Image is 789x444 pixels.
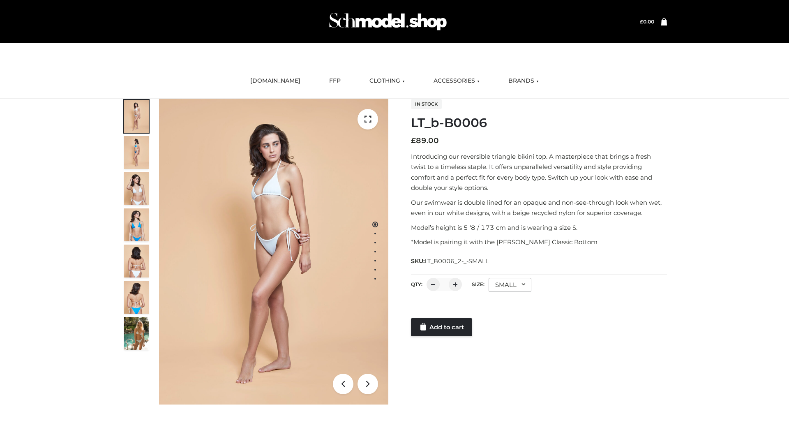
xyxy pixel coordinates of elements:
[363,72,411,90] a: CLOTHING
[411,237,667,247] p: *Model is pairing it with the [PERSON_NAME] Classic Bottom
[124,100,149,133] img: ArielClassicBikiniTop_CloudNine_AzureSky_OW114ECO_1-scaled.jpg
[411,197,667,218] p: Our swimwear is double lined for an opaque and non-see-through look when wet, even in our white d...
[124,208,149,241] img: ArielClassicBikiniTop_CloudNine_AzureSky_OW114ECO_4-scaled.jpg
[244,72,307,90] a: [DOMAIN_NAME]
[411,256,489,266] span: SKU:
[124,317,149,350] img: Arieltop_CloudNine_AzureSky2.jpg
[502,72,545,90] a: BRANDS
[411,136,439,145] bdi: 89.00
[640,18,643,25] span: £
[124,172,149,205] img: ArielClassicBikiniTop_CloudNine_AzureSky_OW114ECO_3-scaled.jpg
[326,5,450,38] img: Schmodel Admin 964
[640,18,654,25] bdi: 0.00
[124,281,149,314] img: ArielClassicBikiniTop_CloudNine_AzureSky_OW114ECO_8-scaled.jpg
[159,99,388,405] img: ArielClassicBikiniTop_CloudNine_AzureSky_OW114ECO_1
[472,281,484,287] label: Size:
[411,99,442,109] span: In stock
[124,136,149,169] img: ArielClassicBikiniTop_CloudNine_AzureSky_OW114ECO_2-scaled.jpg
[124,245,149,277] img: ArielClassicBikiniTop_CloudNine_AzureSky_OW114ECO_7-scaled.jpg
[411,136,416,145] span: £
[411,281,422,287] label: QTY:
[640,18,654,25] a: £0.00
[323,72,347,90] a: FFP
[427,72,486,90] a: ACCESSORIES
[489,278,531,292] div: SMALL
[424,257,489,265] span: LT_B0006_2-_-SMALL
[411,222,667,233] p: Model’s height is 5 ‘8 / 173 cm and is wearing a size S.
[411,116,667,130] h1: LT_b-B0006
[411,151,667,193] p: Introducing our reversible triangle bikini top. A masterpiece that brings a fresh twist to a time...
[411,318,472,336] a: Add to cart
